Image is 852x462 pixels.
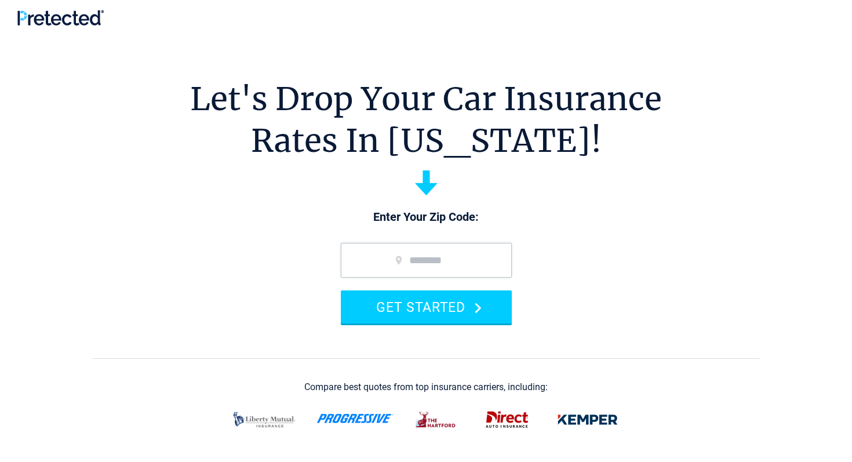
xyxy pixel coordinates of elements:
[329,209,523,225] p: Enter Your Zip Code:
[226,405,303,435] img: liberty
[408,405,465,435] img: thehartford
[479,405,536,435] img: direct
[341,243,512,278] input: zip code
[304,382,548,392] div: Compare best quotes from top insurance carriers, including:
[341,290,512,323] button: GET STARTED
[316,414,394,423] img: progressive
[190,78,662,162] h1: Let's Drop Your Car Insurance Rates In [US_STATE]!
[549,405,626,435] img: kemper
[17,10,104,26] img: Pretected Logo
